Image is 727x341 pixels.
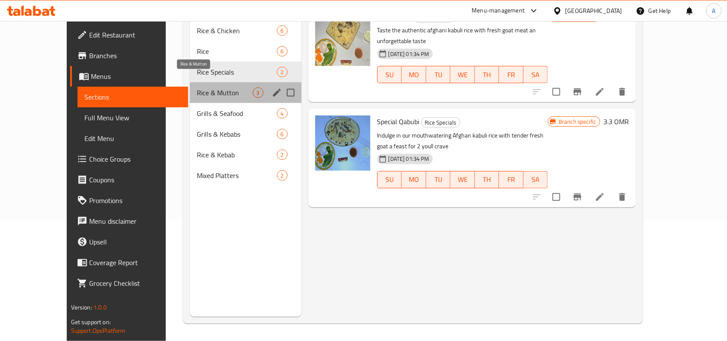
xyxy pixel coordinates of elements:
[595,87,605,97] a: Edit menu item
[567,81,588,102] button: Branch-specific-item
[450,171,475,188] button: WE
[381,69,398,81] span: SU
[78,87,188,107] a: Sections
[94,302,107,313] span: 1.0.0
[712,6,716,16] span: A
[197,67,277,77] span: Rice Specials
[547,83,565,101] span: Select to update
[70,211,188,232] a: Menu disclaimer
[89,175,181,185] span: Coupons
[253,89,263,97] span: 3
[277,172,287,180] span: 2
[190,124,301,144] div: Grills & Kebabs6
[71,325,126,336] a: Support.OpsPlatform
[277,46,288,56] div: items
[190,165,301,186] div: Mixed Platters2
[612,81,633,102] button: delete
[89,30,181,40] span: Edit Restaurant
[277,129,288,139] div: items
[70,190,188,211] a: Promotions
[70,252,188,273] a: Coverage Report
[426,66,451,83] button: TU
[421,117,460,128] div: Rice Specials
[277,151,287,159] span: 2
[277,68,287,76] span: 2
[478,69,496,81] span: TH
[70,45,188,66] a: Branches
[604,11,629,23] h6: 3.3 OMR
[277,47,287,56] span: 6
[197,108,277,119] span: Grills & Seafood
[430,69,447,81] span: TU
[197,129,277,139] span: Grills & Kebabs
[565,6,622,16] div: [GEOGRAPHIC_DATA]
[524,171,548,188] button: SA
[190,17,301,189] nav: Menu sections
[478,173,496,186] span: TH
[277,25,288,36] div: items
[555,118,600,126] span: Branch specific
[377,171,402,188] button: SU
[89,154,181,164] span: Choice Groups
[190,144,301,165] div: Rice & Kebab2
[253,88,264,98] div: items
[277,27,287,35] span: 6
[450,66,475,83] button: WE
[475,171,500,188] button: TH
[190,62,301,82] div: Rice Specials2
[499,66,524,83] button: FR
[454,173,472,186] span: WE
[277,170,288,181] div: items
[89,50,181,61] span: Branches
[70,149,188,169] a: Choice Groups
[277,109,287,118] span: 4
[91,71,181,81] span: Menus
[612,187,633,207] button: delete
[377,130,548,152] p: Indulge in our mouthwatering Afghan kabuli rice with tender fresh goat a feast for 2 youll crave
[71,316,111,328] span: Get support on:
[426,171,451,188] button: TU
[70,273,188,294] a: Grocery Checklist
[71,302,92,313] span: Version:
[197,150,277,160] span: Rice & Kebab
[78,107,188,128] a: Full Menu View
[503,173,520,186] span: FR
[402,171,426,188] button: MO
[78,128,188,149] a: Edit Menu
[277,150,288,160] div: items
[197,46,277,56] span: Rice
[190,103,301,124] div: Grills & Seafood4
[197,25,277,36] span: Rice & Chicken
[385,155,433,163] span: [DATE] 01:34 PM
[595,192,605,202] a: Edit menu item
[604,116,629,128] h6: 3.3 OMR
[381,173,398,186] span: SU
[84,113,181,123] span: Full Menu View
[472,6,525,16] div: Menu-management
[70,25,188,45] a: Edit Restaurant
[197,170,277,181] span: Mixed Platters
[190,20,301,41] div: Rice & Chicken6
[270,86,283,99] button: edit
[70,169,188,190] a: Coupons
[402,66,426,83] button: MO
[89,216,181,226] span: Menu disclaimer
[385,50,433,58] span: [DATE] 01:34 PM
[190,41,301,62] div: Rice6
[315,116,370,171] img: Special Qabubi
[422,118,460,128] span: Rice Specials
[197,88,253,98] span: Rice & Mutton
[405,69,423,81] span: MO
[84,133,181,144] span: Edit Menu
[499,171,524,188] button: FR
[277,130,287,138] span: 6
[89,278,181,288] span: Grocery Checklist
[527,69,545,81] span: SA
[547,188,565,206] span: Select to update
